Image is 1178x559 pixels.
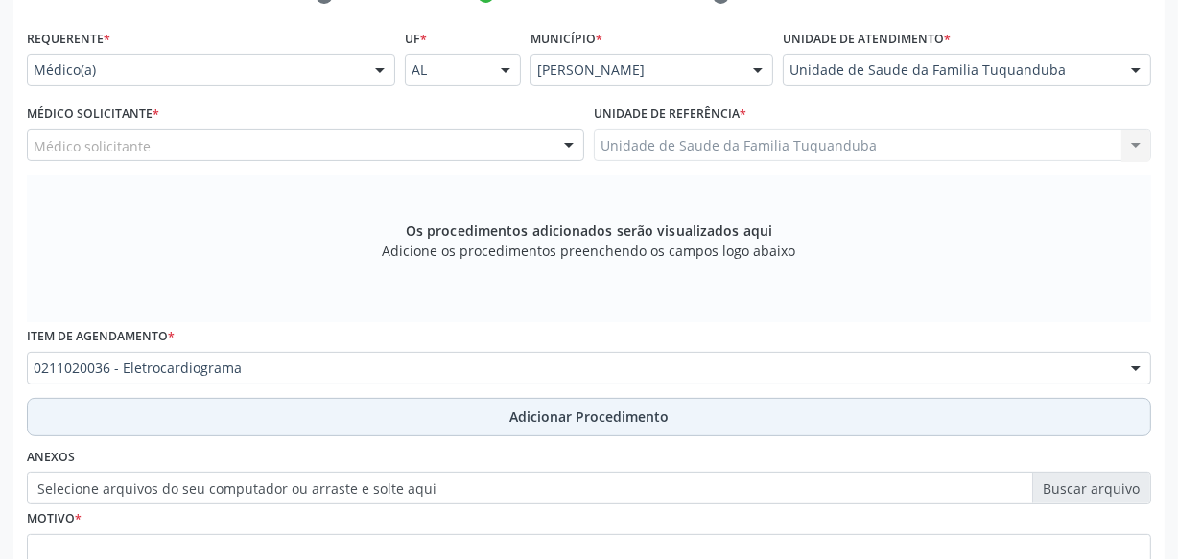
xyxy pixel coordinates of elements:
[406,221,772,241] span: Os procedimentos adicionados serão visualizados aqui
[383,241,796,261] span: Adicione os procedimentos preenchendo os campos logo abaixo
[27,100,159,129] label: Médico Solicitante
[34,60,356,80] span: Médico(a)
[34,359,1112,378] span: 0211020036 - Eletrocardiograma
[405,24,427,54] label: UF
[594,100,746,129] label: Unidade de referência
[789,60,1112,80] span: Unidade de Saude da Familia Tuquanduba
[783,24,951,54] label: Unidade de atendimento
[27,398,1151,436] button: Adicionar Procedimento
[27,443,75,473] label: Anexos
[412,60,482,80] span: AL
[509,407,669,427] span: Adicionar Procedimento
[27,24,110,54] label: Requerente
[530,24,602,54] label: Município
[27,322,175,352] label: Item de agendamento
[34,136,151,156] span: Médico solicitante
[537,60,734,80] span: [PERSON_NAME]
